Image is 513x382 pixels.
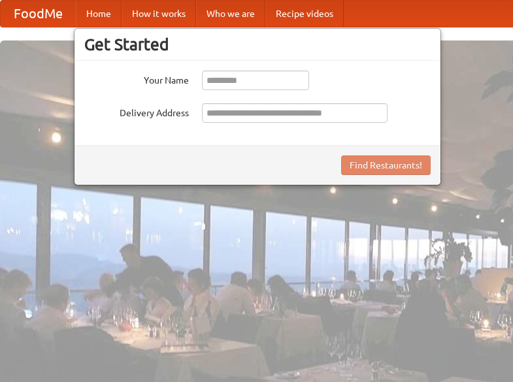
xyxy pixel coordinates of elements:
[265,1,344,27] a: Recipe videos
[1,1,76,27] a: FoodMe
[84,35,431,54] h3: Get Started
[341,155,431,175] button: Find Restaurants!
[84,71,189,87] label: Your Name
[84,103,189,119] label: Delivery Address
[196,1,265,27] a: Who we are
[122,1,196,27] a: How it works
[76,1,122,27] a: Home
